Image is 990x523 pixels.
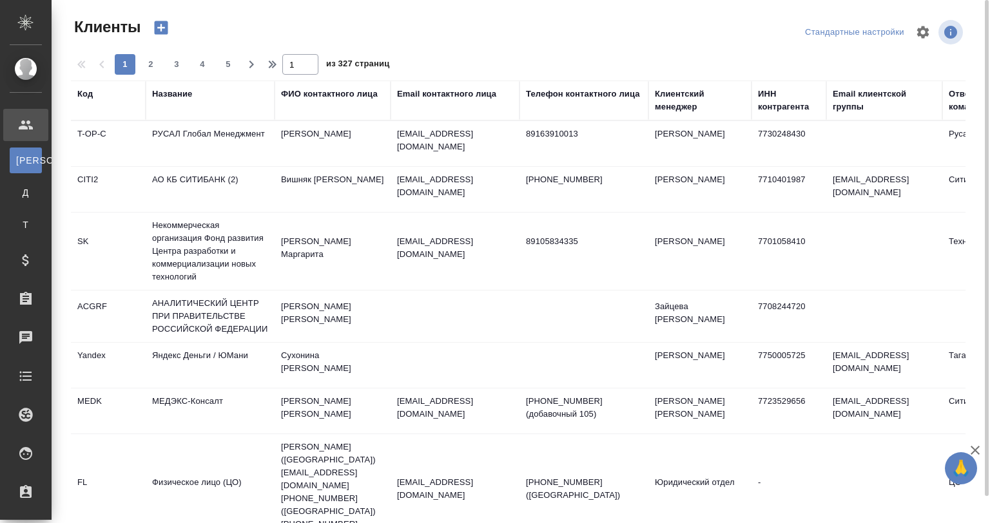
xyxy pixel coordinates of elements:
p: [EMAIL_ADDRESS][DOMAIN_NAME] [397,128,513,153]
p: 89163910013 [526,128,642,140]
a: Д [10,180,42,205]
p: [PHONE_NUMBER] ([GEOGRAPHIC_DATA]) [526,476,642,502]
span: 5 [218,58,238,71]
span: из 327 страниц [326,56,389,75]
td: [EMAIL_ADDRESS][DOMAIN_NAME] [826,343,942,388]
p: [EMAIL_ADDRESS][DOMAIN_NAME] [397,235,513,261]
td: РУСАЛ Глобал Менеджмент [146,121,275,166]
td: 7750005725 [752,343,826,388]
td: Зайцева [PERSON_NAME] [648,294,752,339]
td: [PERSON_NAME] [275,121,391,166]
div: Email контактного лица [397,88,496,100]
td: [PERSON_NAME] [648,167,752,212]
span: Посмотреть информацию [938,20,966,44]
span: Настроить таблицу [907,17,938,48]
td: Вишняк [PERSON_NAME] [275,167,391,212]
td: - [752,470,826,515]
td: SK [71,229,146,274]
td: [PERSON_NAME] [648,343,752,388]
td: 7710401987 [752,167,826,212]
td: [PERSON_NAME] [PERSON_NAME] [648,388,752,433]
p: [PHONE_NUMBER] [526,173,642,186]
button: 2 [141,54,161,75]
p: [EMAIL_ADDRESS][DOMAIN_NAME] [397,173,513,199]
td: МЕДЭКС-Консалт [146,388,275,433]
p: [PHONE_NUMBER] (добавочный 105) [526,395,642,421]
td: Юридический отдел [648,470,752,515]
td: 7723529656 [752,388,826,433]
a: Т [10,212,42,238]
p: [EMAIL_ADDRESS][DOMAIN_NAME] [397,395,513,421]
button: 🙏 [945,452,977,484]
td: Физическое лицо (ЦО) [146,470,275,515]
span: 2 [141,58,161,71]
div: Телефон контактного лица [526,88,640,100]
button: Создать [146,17,177,39]
button: 4 [192,54,213,75]
td: T-OP-C [71,121,146,166]
button: 5 [218,54,238,75]
span: 4 [192,58,213,71]
td: АНАЛИТИЧЕСКИЙ ЦЕНТР ПРИ ПРАВИТЕЛЬСТВЕ РОССИЙСКОЙ ФЕДЕРАЦИИ [146,290,275,342]
td: Некоммерческая организация Фонд развития Центра разработки и коммерциализации новых технологий [146,213,275,290]
div: Клиентский менеджер [655,88,745,113]
span: 3 [166,58,187,71]
div: Код [77,88,93,100]
td: [PERSON_NAME] [648,121,752,166]
td: АО КБ СИТИБАНК (2) [146,167,275,212]
td: 7708244720 [752,294,826,339]
p: [EMAIL_ADDRESS][DOMAIN_NAME] [397,476,513,502]
td: ACGRF [71,294,146,339]
td: [EMAIL_ADDRESS][DOMAIN_NAME] [826,167,942,212]
span: 🙏 [950,455,972,482]
td: 7730248430 [752,121,826,166]
a: [PERSON_NAME] [10,147,42,173]
td: FL [71,470,146,515]
span: Д [16,186,35,199]
button: 3 [166,54,187,75]
td: MEDK [71,388,146,433]
div: Название [152,88,192,100]
span: Клиенты [71,17,141,37]
span: Т [16,218,35,231]
div: ФИО контактного лица [281,88,378,100]
td: [PERSON_NAME] [648,229,752,274]
td: [EMAIL_ADDRESS][DOMAIN_NAME] [826,388,942,433]
td: [PERSON_NAME] [PERSON_NAME] [275,388,391,433]
td: [PERSON_NAME] Маргарита [275,229,391,274]
td: [PERSON_NAME] [PERSON_NAME] [275,294,391,339]
div: ИНН контрагента [758,88,820,113]
td: Яндекс Деньги / ЮМани [146,343,275,388]
div: Email клиентской группы [833,88,936,113]
td: CITI2 [71,167,146,212]
span: [PERSON_NAME] [16,154,35,167]
div: split button [802,23,907,43]
td: Yandex [71,343,146,388]
td: Сухонина [PERSON_NAME] [275,343,391,388]
td: 7701058410 [752,229,826,274]
p: 89105834335 [526,235,642,248]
